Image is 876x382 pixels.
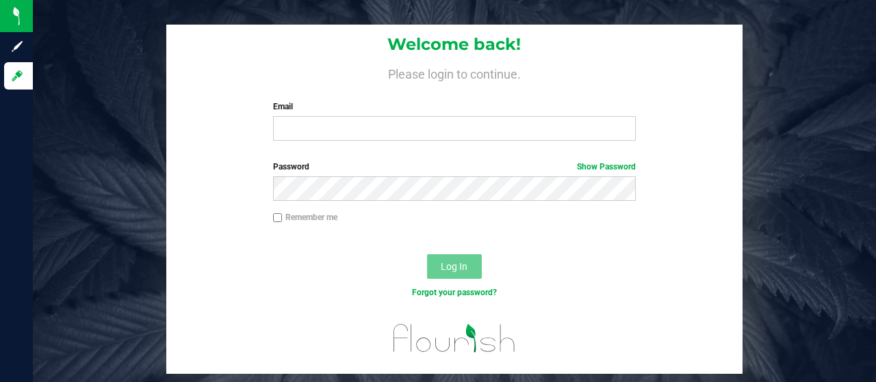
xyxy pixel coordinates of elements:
[10,40,24,53] inline-svg: Sign up
[273,162,309,172] span: Password
[577,162,636,172] a: Show Password
[166,65,742,81] h4: Please login to continue.
[441,261,467,272] span: Log In
[383,314,526,363] img: flourish_logo.svg
[273,211,337,223] label: Remember me
[10,69,24,83] inline-svg: Log in
[427,254,482,279] button: Log In
[273,100,636,113] label: Email
[166,36,742,53] h1: Welcome back!
[412,288,497,297] a: Forgot your password?
[273,213,283,223] input: Remember me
